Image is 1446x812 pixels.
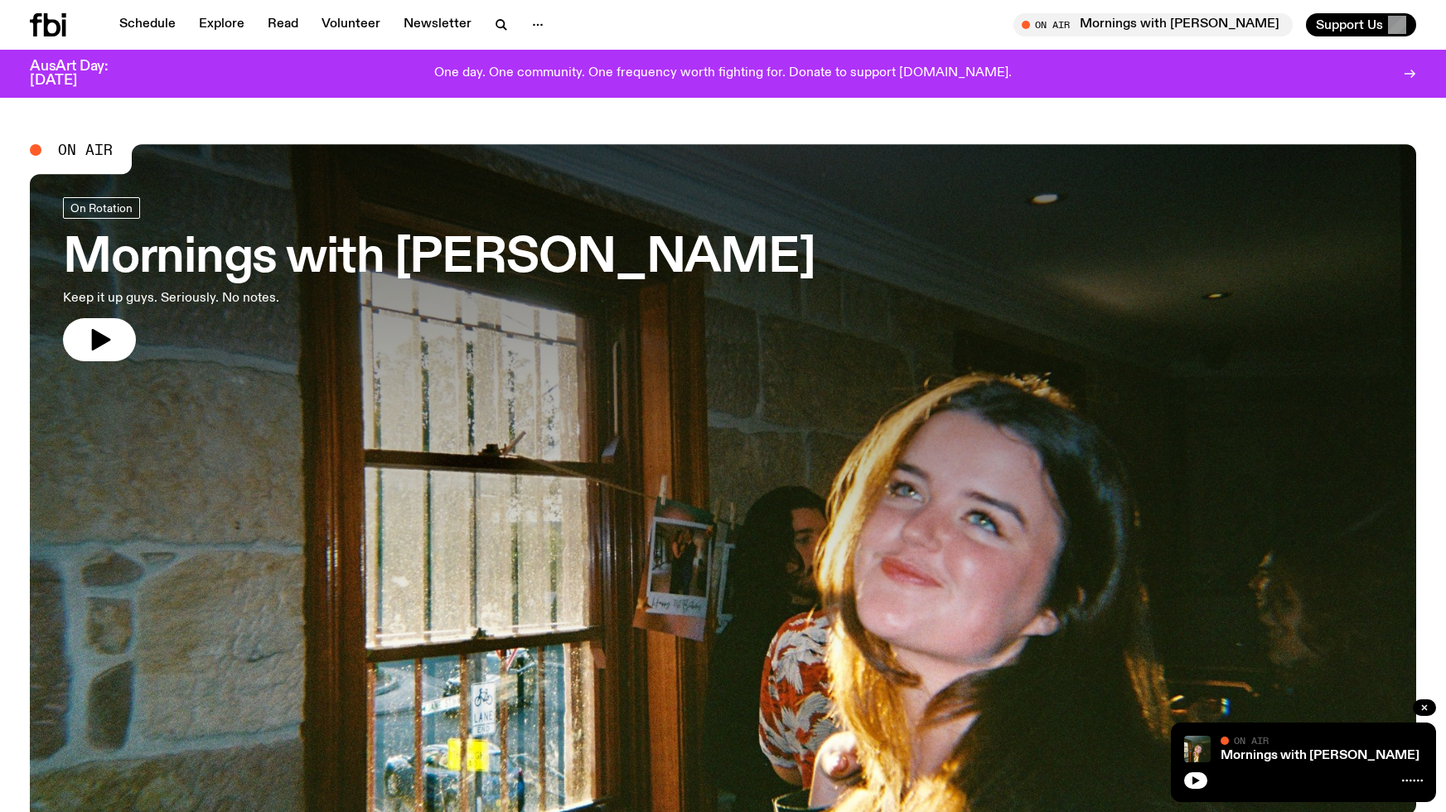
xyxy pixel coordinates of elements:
[109,13,186,36] a: Schedule
[1184,736,1211,762] img: Freya smiles coyly as she poses for the image.
[58,143,113,157] span: On Air
[1306,13,1416,36] button: Support Us
[434,66,1012,81] p: One day. One community. One frequency worth fighting for. Donate to support [DOMAIN_NAME].
[1316,17,1383,32] span: Support Us
[394,13,481,36] a: Newsletter
[189,13,254,36] a: Explore
[63,197,140,219] a: On Rotation
[63,288,487,308] p: Keep it up guys. Seriously. No notes.
[312,13,390,36] a: Volunteer
[1013,13,1293,36] button: On AirMornings with [PERSON_NAME]
[30,60,136,88] h3: AusArt Day: [DATE]
[1234,735,1269,746] span: On Air
[1221,749,1419,762] a: Mornings with [PERSON_NAME]
[70,202,133,215] span: On Rotation
[258,13,308,36] a: Read
[63,197,815,361] a: Mornings with [PERSON_NAME]Keep it up guys. Seriously. No notes.
[63,235,815,282] h3: Mornings with [PERSON_NAME]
